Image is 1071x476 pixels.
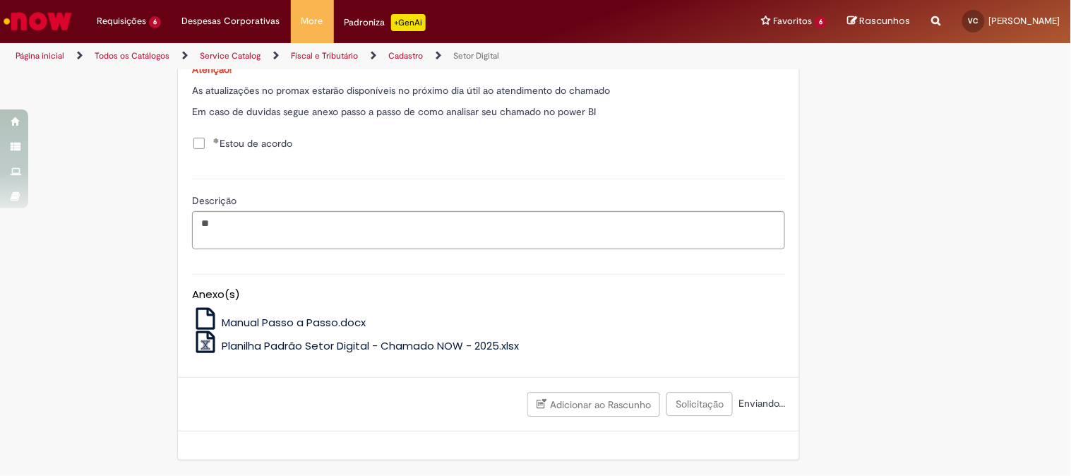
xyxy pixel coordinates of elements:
span: Manual Passo a Passo.docx [222,315,366,330]
a: Setor Digital [453,50,499,61]
a: Service Catalog [200,50,261,61]
a: Página inicial [16,50,64,61]
textarea: Descrição [192,211,785,249]
img: ServiceNow [1,7,74,35]
a: Fiscal e Tributário [291,50,358,61]
span: Planilha Padrão Setor Digital - Chamado NOW - 2025.xlsx [222,338,519,353]
p: +GenAi [391,14,426,31]
span: Descrição [192,194,239,207]
span: Estou de acordo [213,136,292,150]
span: Enviando... [736,397,785,410]
span: Obrigatório Preenchido [213,138,220,143]
a: Todos os Catálogos [95,50,169,61]
span: Requisições [97,14,146,28]
div: Padroniza [345,14,426,31]
h5: Anexo(s) [192,289,785,301]
span: VC [969,16,979,25]
span: More [301,14,323,28]
a: Cadastro [388,50,423,61]
span: Despesas Corporativas [182,14,280,28]
span: 6 [149,16,161,28]
a: Manual Passo a Passo.docx [192,315,366,330]
a: Planilha Padrão Setor Digital - Chamado NOW - 2025.xlsx [192,338,519,353]
p: Em caso de duvidas segue anexo passo a passo de como analisar seu chamado no power BI [192,105,785,119]
span: 6 [815,16,827,28]
span: [PERSON_NAME] [989,15,1060,27]
p: As atualizações no promax estarão disponíveis no próximo dia útil ao atendimento do chamado [192,83,785,97]
ul: Trilhas de página [11,43,703,69]
span: Rascunhos [860,14,911,28]
strong: Atenção! [192,63,232,76]
span: Favoritos [773,14,812,28]
a: Rascunhos [848,15,911,28]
